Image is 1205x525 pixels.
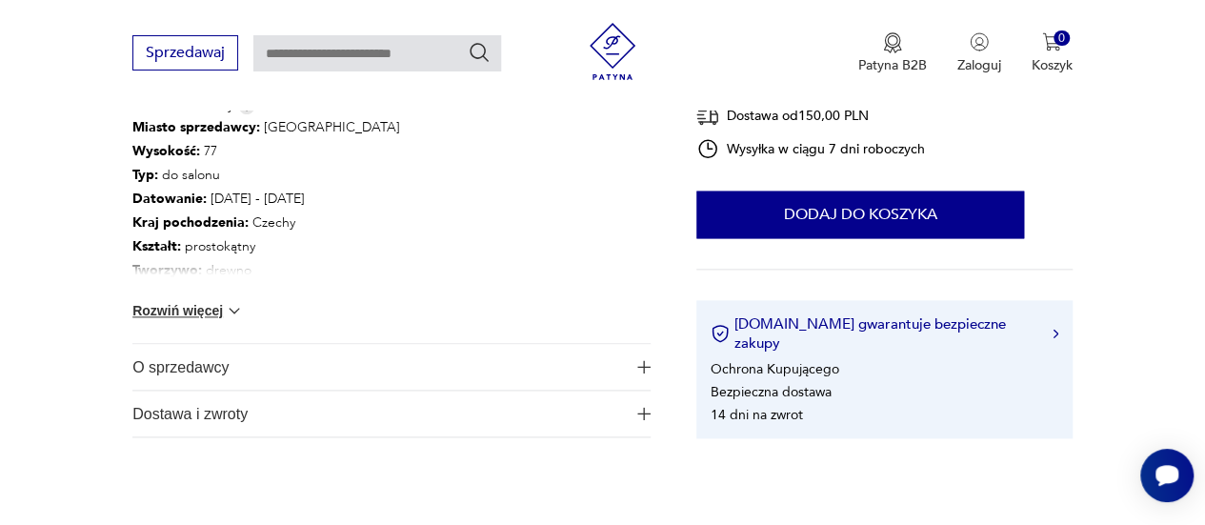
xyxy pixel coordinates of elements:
li: 14 dni na zwrot [711,405,803,423]
a: Ikona medaluPatyna B2B [858,32,927,74]
b: Tworzywo : [132,261,202,279]
img: Patyna - sklep z meblami i dekoracjami vintage [584,23,641,80]
p: Zaloguj [957,56,1001,74]
button: Patyna B2B [858,32,927,74]
button: Dodaj do koszyka [696,191,1024,238]
button: Ikona plusaO sprzedawcy [132,344,651,390]
li: Ochrona Kupującego [711,359,839,377]
button: Sprzedawaj [132,35,238,71]
b: Datowanie : [132,190,207,208]
p: [DATE] - [DATE] [132,187,438,211]
img: Ikona strzałki w prawo [1053,329,1058,338]
p: prostokątny [132,234,438,258]
p: drewno [132,258,438,282]
span: Dostawa i zwroty [132,391,625,436]
div: Wysyłka w ciągu 7 dni roboczych [696,137,925,160]
img: Ikona certyfikatu [711,324,730,343]
button: Rozwiń więcej [132,301,243,320]
img: Ikona plusa [637,407,651,420]
iframe: Smartsupp widget button [1140,449,1194,502]
img: Ikona dostawy [696,104,719,128]
p: Patyna B2B [858,56,927,74]
p: Czechy [132,211,438,234]
div: Dostawa od 150,00 PLN [696,104,925,128]
b: Typ : [132,166,158,184]
button: Ikona plusaDostawa i zwroty [132,391,651,436]
b: Kształt : [132,237,181,255]
p: Koszyk [1032,56,1073,74]
img: Ikona plusa [637,360,651,374]
li: Bezpieczna dostawa [711,382,832,400]
img: Ikona medalu [883,32,902,53]
button: Szukaj [468,41,491,64]
p: do salonu [132,163,438,187]
p: [GEOGRAPHIC_DATA] [132,115,438,139]
b: Miasto sprzedawcy : [132,118,260,136]
button: 0Koszyk [1032,32,1073,74]
div: 0 [1054,30,1070,47]
b: Wysokość : [132,142,200,160]
a: Sprzedawaj [132,48,238,61]
button: [DOMAIN_NAME] gwarantuje bezpieczne zakupy [711,314,1058,353]
b: Kraj pochodzenia : [132,213,249,232]
button: Zaloguj [957,32,1001,74]
img: Ikonka użytkownika [970,32,989,51]
span: O sprzedawcy [132,344,625,390]
img: Ikona koszyka [1042,32,1061,51]
img: chevron down [225,301,244,320]
p: 77 [132,139,438,163]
